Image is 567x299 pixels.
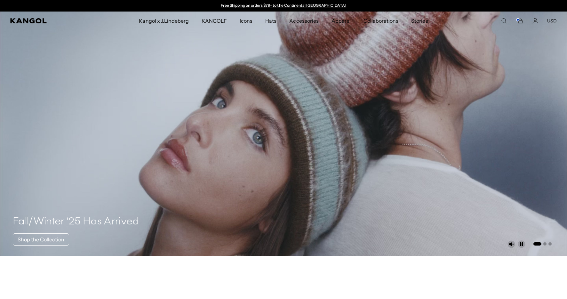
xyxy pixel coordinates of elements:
button: Go to slide 2 [543,242,547,246]
a: Kangol [10,18,92,23]
span: Kangol x J.Lindeberg [139,12,189,30]
summary: Search here [501,18,507,24]
span: Collaborations [363,12,398,30]
span: Apparel [331,12,351,30]
a: KANGOLF [195,12,233,30]
a: Accessories [283,12,325,30]
button: Cart [516,18,523,24]
span: Accessories [289,12,318,30]
ul: Select a slide to show [533,241,552,246]
div: Announcement [218,3,349,8]
a: Apparel [325,12,357,30]
button: Pause [518,240,525,248]
button: Go to slide 1 [533,242,541,246]
h4: Fall/Winter ‘25 Has Arrived [13,215,139,228]
span: Stories [411,12,428,30]
button: Go to slide 3 [548,242,552,246]
a: Hats [259,12,283,30]
a: Collaborations [357,12,405,30]
button: USD [547,18,557,24]
span: Icons [240,12,252,30]
span: Hats [265,12,276,30]
a: Kangol x J.Lindeberg [132,12,195,30]
div: 1 of 2 [218,3,349,8]
a: Free Shipping on orders $79+ to the Continental [GEOGRAPHIC_DATA] [221,3,347,8]
a: Shop the Collection [13,233,69,246]
a: Stories [405,12,434,30]
span: KANGOLF [202,12,227,30]
button: Unmute [507,240,515,248]
a: Icons [233,12,259,30]
a: Account [532,18,538,24]
slideshow-component: Announcement bar [218,3,349,8]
